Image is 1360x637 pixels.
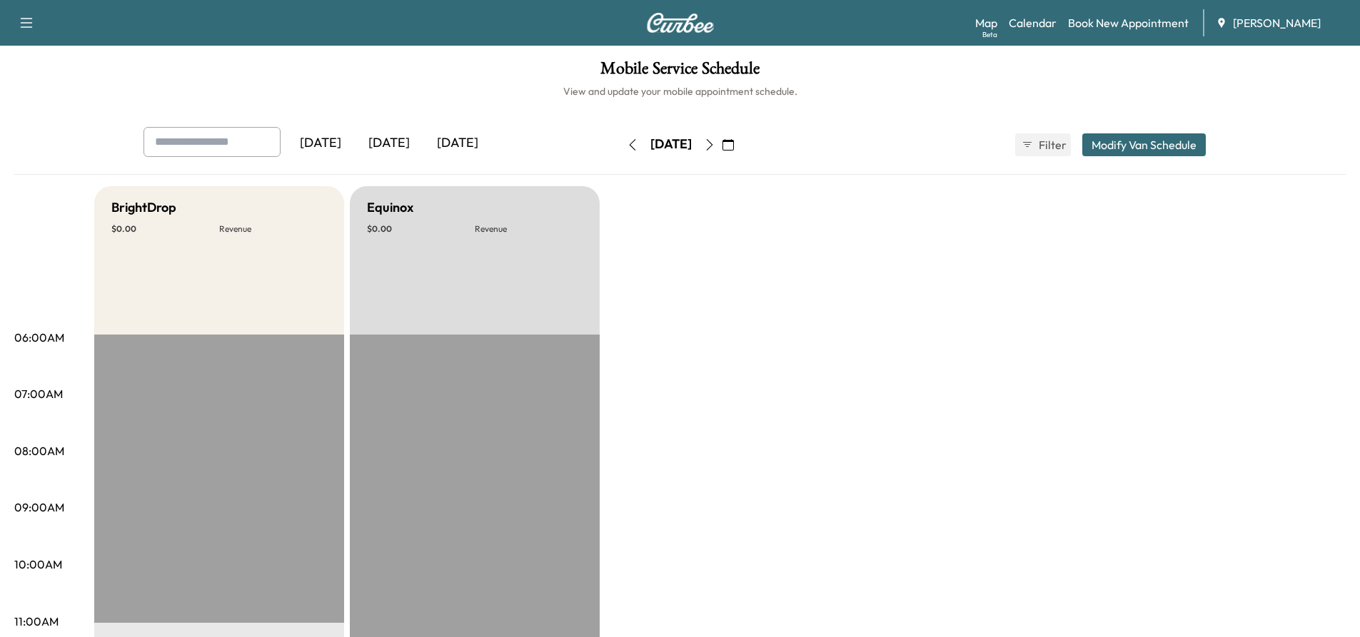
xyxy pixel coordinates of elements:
a: Book New Appointment [1068,14,1189,31]
p: 09:00AM [14,499,64,516]
span: Filter [1039,136,1064,153]
p: $ 0.00 [367,223,475,235]
div: Beta [982,29,997,40]
a: Calendar [1009,14,1057,31]
h1: Mobile Service Schedule [14,60,1346,84]
h6: View and update your mobile appointment schedule. [14,84,1346,98]
p: Revenue [475,223,583,235]
h5: BrightDrop [111,198,176,218]
p: Revenue [219,223,327,235]
button: Filter [1015,133,1071,156]
p: 08:00AM [14,442,64,459]
a: MapBeta [975,14,997,31]
img: Curbee Logo [646,13,715,33]
p: 11:00AM [14,613,59,630]
div: [DATE] [423,127,492,160]
p: 06:00AM [14,329,64,346]
div: [DATE] [286,127,355,160]
div: [DATE] [650,136,692,153]
p: 07:00AM [14,385,63,402]
h5: Equinox [367,198,413,218]
span: [PERSON_NAME] [1233,14,1321,31]
button: Modify Van Schedule [1082,133,1206,156]
div: [DATE] [355,127,423,160]
p: $ 0.00 [111,223,219,235]
p: 10:00AM [14,556,62,573]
